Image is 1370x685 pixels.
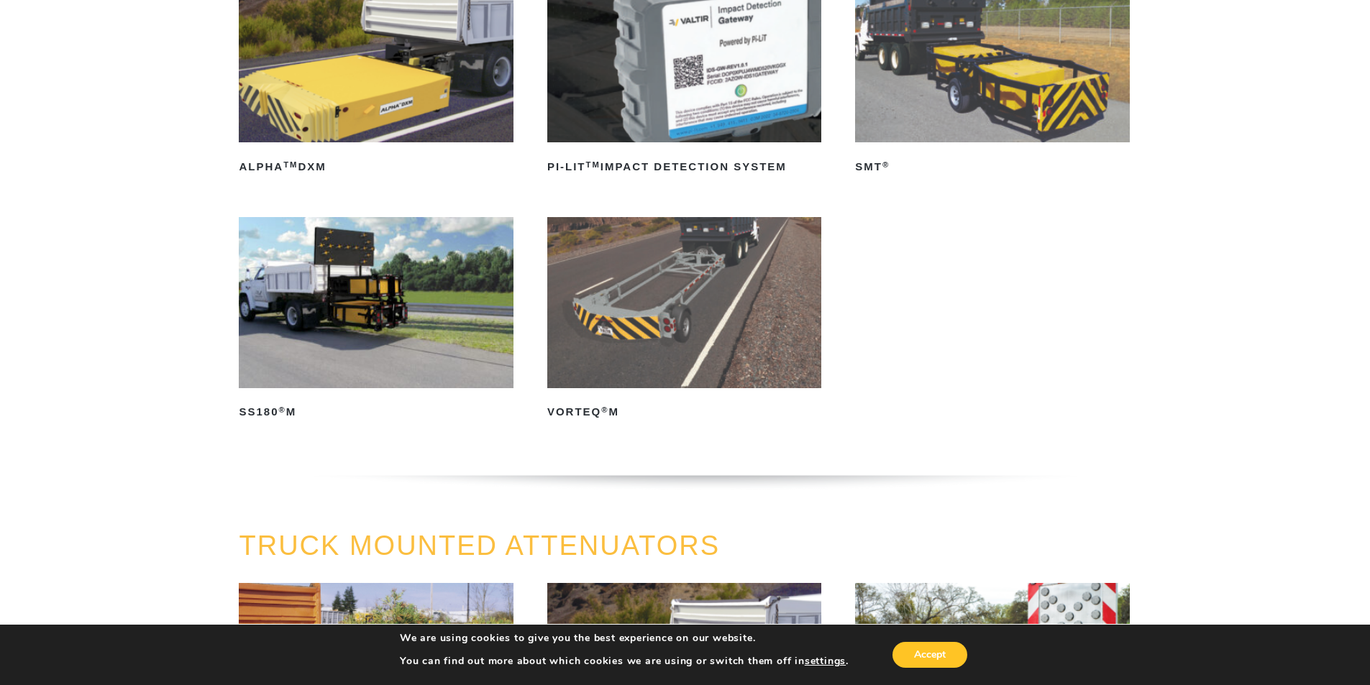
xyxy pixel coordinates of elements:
a: TRUCK MOUNTED ATTENUATORS [239,530,720,561]
h2: ALPHA DXM [239,155,513,178]
p: We are using cookies to give you the best experience on our website. [400,632,849,645]
p: You can find out more about which cookies we are using or switch them off in . [400,655,849,668]
sup: ® [882,160,890,169]
sup: ® [279,405,286,414]
sup: ® [601,405,608,414]
h2: PI-LIT Impact Detection System [547,155,821,178]
h2: SMT [855,155,1129,178]
a: SS180®M [239,217,513,424]
sup: TM [586,160,600,169]
button: settings [805,655,846,668]
h2: VORTEQ M [547,401,821,424]
button: Accept [892,642,967,668]
a: VORTEQ®M [547,217,821,424]
h2: SS180 M [239,401,513,424]
sup: TM [283,160,298,169]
